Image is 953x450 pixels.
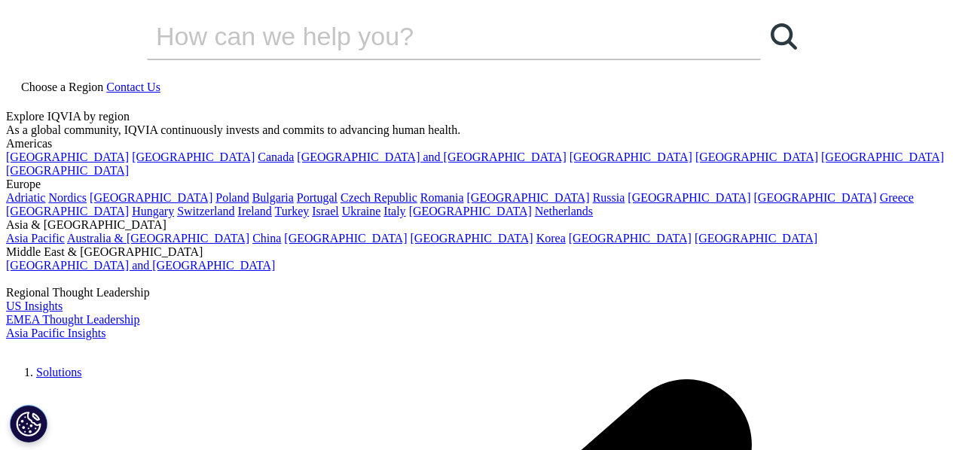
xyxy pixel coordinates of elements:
a: Nordics [48,191,87,204]
input: Search [147,14,718,59]
a: EMEA Thought Leadership [6,313,139,326]
a: [GEOGRAPHIC_DATA] [6,164,129,177]
a: [GEOGRAPHIC_DATA] [409,205,532,217]
div: Europe [6,178,947,191]
a: [GEOGRAPHIC_DATA] and [GEOGRAPHIC_DATA] [6,259,275,272]
a: [GEOGRAPHIC_DATA] [695,151,818,163]
a: Bulgaria [252,191,294,204]
a: Contact Us [106,81,160,93]
a: [GEOGRAPHIC_DATA] [754,191,877,204]
a: [GEOGRAPHIC_DATA] [467,191,590,204]
a: [GEOGRAPHIC_DATA] and [GEOGRAPHIC_DATA] [297,151,566,163]
a: Ireland [238,205,272,217]
a: Netherlands [535,205,593,217]
div: Regional Thought Leadership [6,286,947,299]
a: Search [761,14,806,59]
a: [GEOGRAPHIC_DATA] [411,232,533,245]
a: Poland [215,191,249,204]
a: [GEOGRAPHIC_DATA] [695,232,817,245]
a: Hungary [132,205,174,217]
a: Czech Republic [341,191,417,204]
a: [GEOGRAPHIC_DATA] [821,151,944,163]
a: Canada [258,151,294,163]
a: Greece [880,191,914,204]
div: As a global community, IQVIA continuously invests and commits to advancing human health. [6,123,947,137]
a: Romania [420,191,464,204]
a: [GEOGRAPHIC_DATA] [570,151,692,163]
a: Korea [536,232,566,245]
a: [GEOGRAPHIC_DATA] [6,151,129,163]
a: [GEOGRAPHIC_DATA] [628,191,750,204]
a: Switzerland [177,205,234,217]
a: Asia Pacific [6,232,65,245]
span: Choose a Region [21,81,103,93]
a: [GEOGRAPHIC_DATA] [284,232,407,245]
a: Turkey [275,205,310,217]
div: Middle East & [GEOGRAPHIC_DATA] [6,245,947,259]
div: Explore IQVIA by region [6,110,947,123]
a: Asia Pacific Insights [6,327,105,339]
div: Asia & [GEOGRAPHIC_DATA] [6,218,947,232]
a: China [252,232,281,245]
a: Adriatic [6,191,45,204]
a: Solutions [36,366,81,379]
a: Israel [312,205,339,217]
a: Portugal [297,191,338,204]
button: Configuración de cookies [10,405,47,442]
a: Ukraine [342,205,381,217]
a: Russia [593,191,625,204]
div: Americas [6,137,947,151]
a: Italy [383,205,405,217]
a: Australia & [GEOGRAPHIC_DATA] [67,232,249,245]
a: [GEOGRAPHIC_DATA] [569,232,692,245]
a: [GEOGRAPHIC_DATA] [6,205,129,217]
a: [GEOGRAPHIC_DATA] [90,191,212,204]
a: [GEOGRAPHIC_DATA] [132,151,255,163]
svg: Search [771,23,797,50]
a: US Insights [6,299,63,312]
